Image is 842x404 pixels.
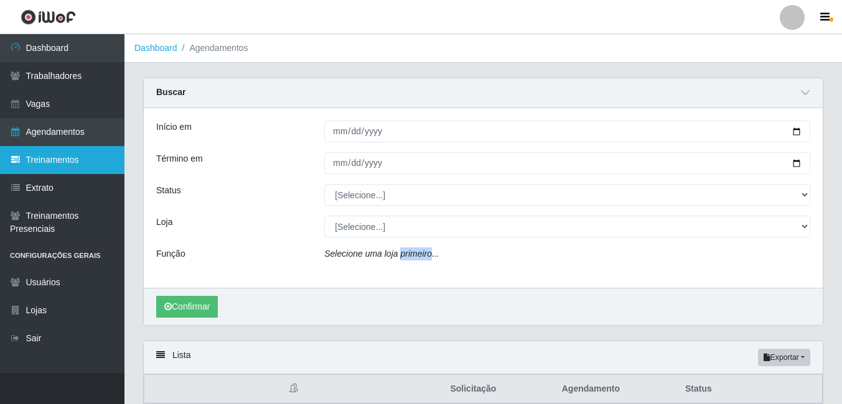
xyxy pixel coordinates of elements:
[156,247,185,260] label: Função
[678,375,823,404] th: Status
[324,152,810,174] input: 00/00/0000
[156,121,192,134] label: Início em
[156,152,203,165] label: Término em
[554,375,678,404] th: Agendamento
[156,184,181,197] label: Status
[134,43,177,53] a: Dashboard
[21,9,76,25] img: CoreUI Logo
[177,42,248,55] li: Agendamentos
[156,296,218,318] button: Confirmar
[324,121,810,142] input: 00/00/0000
[156,87,185,97] strong: Buscar
[144,341,823,374] div: Lista
[156,216,172,229] label: Loja
[758,349,810,366] button: Exportar
[324,249,439,259] i: Selecione uma loja primeiro...
[124,34,842,63] nav: breadcrumb
[442,375,554,404] th: Solicitação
